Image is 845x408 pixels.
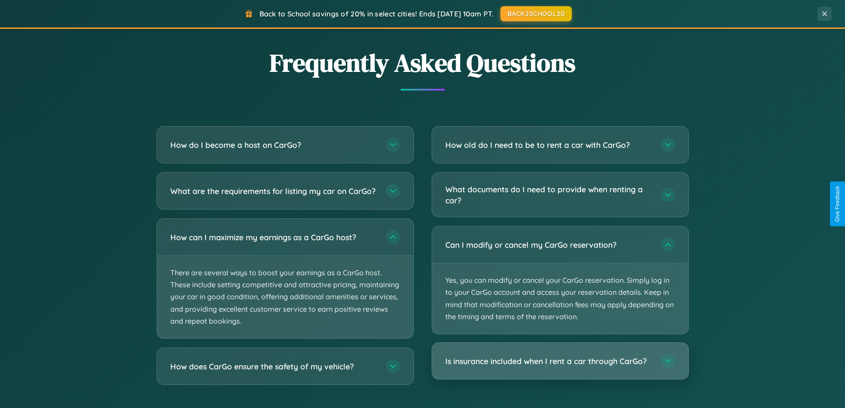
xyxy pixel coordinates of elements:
[259,9,494,18] span: Back to School savings of 20% in select cities! Ends [DATE] 10am PT.
[834,186,841,222] div: Give Feedback
[445,239,652,250] h3: Can I modify or cancel my CarGo reservation?
[445,139,652,151] h3: How old do I need to be to rent a car with CarGo?
[157,256,413,338] p: There are several ways to boost your earnings as a CarGo host. These include setting competitive ...
[170,186,377,197] h3: What are the requirements for listing my car on CarGo?
[157,46,689,80] h2: Frequently Asked Questions
[432,263,688,334] p: Yes, you can modify or cancel your CarGo reservation. Simply log in to your CarGo account and acc...
[170,139,377,151] h3: How do I become a host on CarGo?
[170,232,377,243] h3: How can I maximize my earnings as a CarGo host?
[445,356,652,367] h3: Is insurance included when I rent a car through CarGo?
[445,184,652,206] h3: What documents do I need to provide when renting a car?
[500,6,572,21] button: BACK2SCHOOL20
[170,361,377,372] h3: How does CarGo ensure the safety of my vehicle?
